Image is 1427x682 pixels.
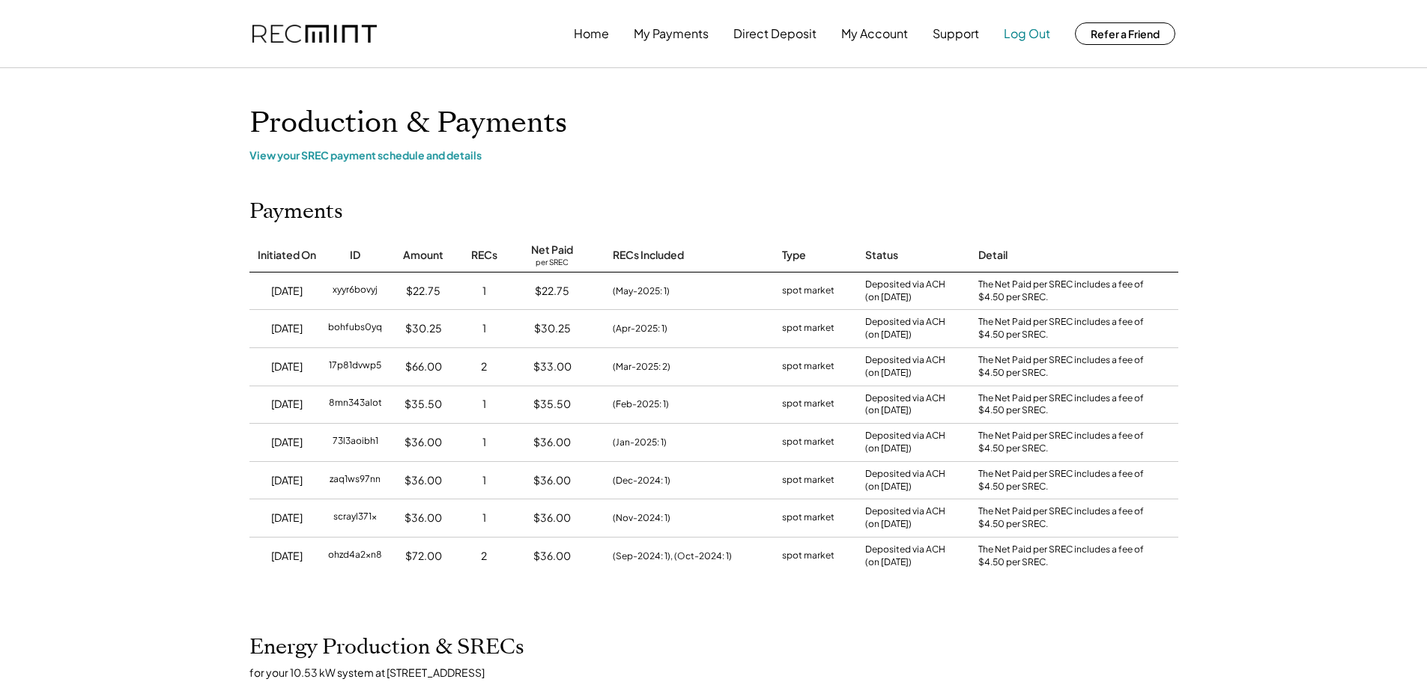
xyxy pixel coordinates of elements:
div: 1 [482,397,486,412]
button: Support [933,19,979,49]
div: 1 [482,435,486,450]
div: 8mn343alot [329,397,382,412]
div: 1 [482,321,486,336]
div: spot market [782,359,834,374]
button: My Payments [634,19,709,49]
div: (Feb-2025: 1) [613,398,669,411]
div: The Net Paid per SREC includes a fee of $4.50 per SREC. [978,316,1151,341]
div: bohfubs0yq [328,321,382,336]
div: ID [350,248,360,263]
div: [DATE] [271,549,303,564]
div: $35.50 [533,397,571,412]
div: 2 [481,549,487,564]
div: Initiated On [258,248,316,263]
div: spot market [782,435,834,450]
div: Deposited via ACH (on [DATE]) [865,505,945,531]
div: [DATE] [271,511,303,526]
div: $72.00 [405,549,442,564]
div: spot market [782,473,834,488]
button: Log Out [1004,19,1050,49]
div: spot market [782,284,834,299]
div: The Net Paid per SREC includes a fee of $4.50 per SREC. [978,392,1151,418]
div: [DATE] [271,321,303,336]
button: Refer a Friend [1075,22,1175,45]
div: 2 [481,359,487,374]
div: (Sep-2024: 1), (Oct-2024: 1) [613,549,732,563]
div: Deposited via ACH (on [DATE]) [865,392,945,418]
div: Deposited via ACH (on [DATE]) [865,278,945,304]
div: (Nov-2024: 1) [613,511,670,525]
div: zaq1ws97nn [330,473,381,488]
div: $36.00 [405,473,442,488]
div: $66.00 [405,359,442,374]
div: $36.00 [533,549,571,564]
div: $36.00 [533,473,571,488]
div: [DATE] [271,359,303,374]
div: scrayl371x [333,511,377,526]
div: The Net Paid per SREC includes a fee of $4.50 per SREC. [978,505,1151,531]
div: $36.00 [533,511,571,526]
div: (Apr-2025: 1) [613,322,667,335]
div: Detail [978,248,1008,263]
div: $36.00 [405,511,442,526]
div: RECs Included [613,248,684,263]
div: spot market [782,511,834,526]
div: Net Paid [531,243,573,258]
h1: Production & Payments [249,106,1178,141]
div: $22.75 [406,284,440,299]
div: (Mar-2025: 2) [613,360,670,374]
div: $22.75 [535,284,569,299]
div: [DATE] [271,435,303,450]
div: 17p81dvwp5 [329,359,381,374]
div: $33.00 [533,359,572,374]
div: View your SREC payment schedule and details [249,148,1178,162]
div: [DATE] [271,284,303,299]
div: (May-2025: 1) [613,284,670,298]
div: for your 10.53 kW system at [STREET_ADDRESS] [249,666,1193,679]
div: Deposited via ACH (on [DATE]) [865,354,945,380]
h2: Payments [249,199,343,225]
div: spot market [782,397,834,412]
div: Deposited via ACH (on [DATE]) [865,468,945,493]
div: 1 [482,473,486,488]
div: (Dec-2024: 1) [613,474,670,487]
div: Deposited via ACH (on [DATE]) [865,544,945,569]
div: spot market [782,549,834,564]
div: $30.25 [534,321,571,336]
div: Deposited via ACH (on [DATE]) [865,316,945,341]
div: The Net Paid per SREC includes a fee of $4.50 per SREC. [978,544,1151,569]
div: per SREC [536,258,569,269]
div: RECs [471,248,497,263]
div: The Net Paid per SREC includes a fee of $4.50 per SREC. [978,430,1151,455]
button: Direct Deposit [733,19,816,49]
div: [DATE] [271,397,303,412]
button: Home [574,19,609,49]
div: 1 [482,511,486,526]
div: Status [865,248,898,263]
div: Deposited via ACH (on [DATE]) [865,430,945,455]
div: spot market [782,321,834,336]
div: xyyr6bovyj [333,284,378,299]
div: ohzd4a2xn8 [328,549,382,564]
div: [DATE] [271,473,303,488]
div: The Net Paid per SREC includes a fee of $4.50 per SREC. [978,278,1151,304]
div: $35.50 [405,397,442,412]
div: (Jan-2025: 1) [613,436,667,449]
div: $36.00 [533,435,571,450]
div: The Net Paid per SREC includes a fee of $4.50 per SREC. [978,468,1151,493]
img: recmint-logotype%403x.png [252,25,377,43]
div: 1 [482,284,486,299]
div: Type [782,248,806,263]
div: Amount [403,248,443,263]
h2: Energy Production & SRECs [249,635,524,660]
div: $30.25 [405,321,442,336]
button: My Account [841,19,908,49]
div: 73l3aoibh1 [333,435,378,450]
div: $36.00 [405,435,442,450]
div: The Net Paid per SREC includes a fee of $4.50 per SREC. [978,354,1151,380]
